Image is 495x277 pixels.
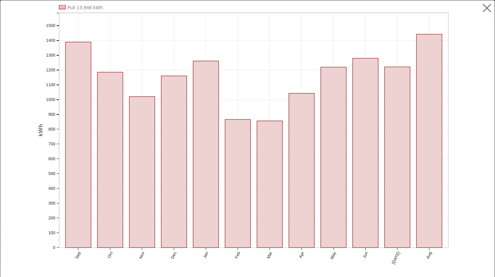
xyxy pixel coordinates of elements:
[48,112,55,117] text: 900
[48,156,55,161] text: 600
[138,251,145,260] text: Nov
[48,230,55,235] text: 100
[298,251,305,259] text: Apr
[46,67,55,72] text: 1200
[48,186,55,191] text: 400
[65,42,91,248] rect: onclick=""
[362,251,369,259] text: Jun
[48,141,55,146] text: 700
[67,5,103,10] text: Pull 13,946 kWh
[53,245,55,250] text: 0
[48,215,55,220] text: 200
[97,72,123,247] rect: onclick=""
[161,76,187,248] rect: onclick=""
[48,171,55,176] text: 500
[202,251,209,259] text: Jan
[416,34,442,247] rect: onclick=""
[46,97,55,102] text: 1000
[257,121,283,247] rect: onclick=""
[321,67,347,247] rect: onclick=""
[425,251,432,260] text: Aug
[46,82,55,87] text: 1100
[384,67,410,247] rect: onclick=""
[48,127,55,132] text: 800
[46,38,55,43] text: 1400
[46,23,55,28] text: 1500
[234,251,241,259] text: Feb
[46,53,55,58] text: 1300
[129,97,155,248] rect: onclick=""
[170,251,177,260] text: Dec
[38,124,44,137] text: kWh
[266,251,273,260] text: Mar
[48,201,55,206] text: 300
[289,93,315,248] rect: onclick=""
[391,251,401,265] text: [DATE]
[225,119,251,247] rect: onclick=""
[353,58,378,247] rect: onclick=""
[74,251,82,260] text: Sep
[329,251,337,260] text: May
[107,251,114,259] text: Oct
[193,61,219,247] rect: onclick=""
